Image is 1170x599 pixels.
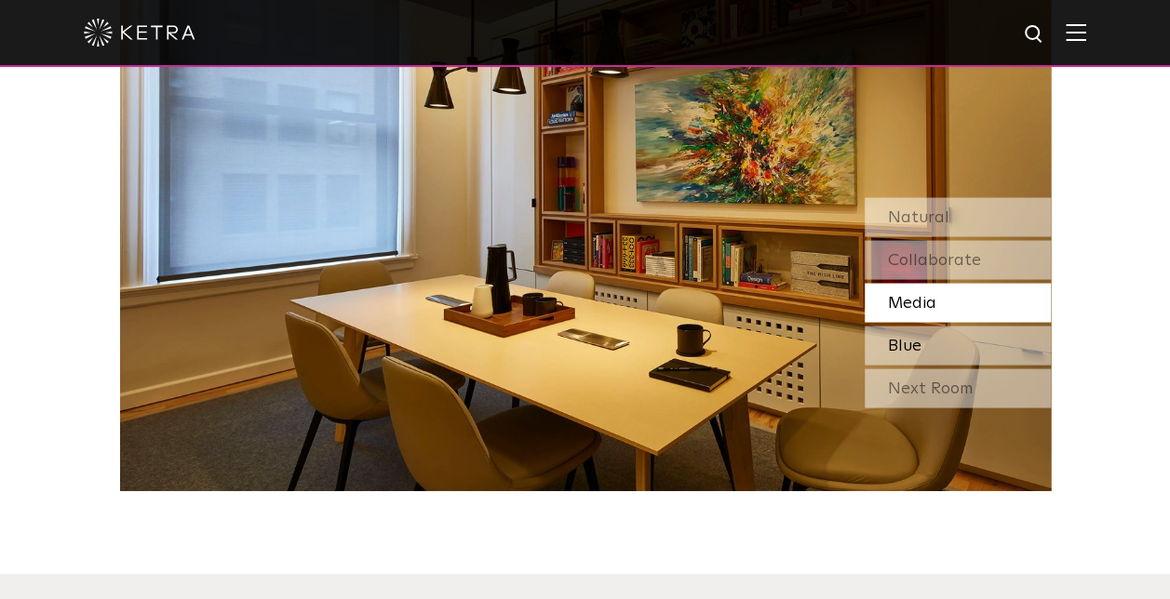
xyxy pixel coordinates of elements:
span: Collaborate [888,251,981,268]
img: Hamburger%20Nav.svg [1066,23,1086,41]
div: Next Room [865,368,1051,407]
img: search icon [1023,23,1046,47]
span: Blue [888,337,921,353]
span: Media [888,294,936,311]
img: ketra-logo-2019-white [84,19,195,47]
span: Natural [888,208,949,225]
